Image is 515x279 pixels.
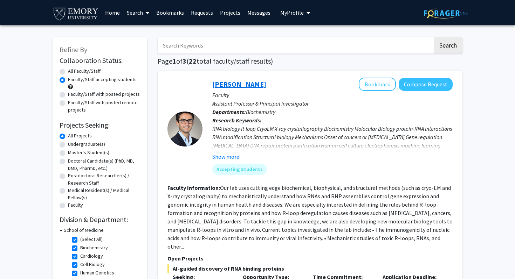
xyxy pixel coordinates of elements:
[399,78,453,91] button: Compose Request to Charles Bou-Nader
[68,149,109,156] label: Master's Student(s)
[158,57,462,65] h1: Page of ( total faculty/staff results)
[68,99,140,114] label: Faculty/Staff with posted remote projects
[212,164,267,175] mat-chip: Accepting Students
[80,252,103,260] label: Cardiology
[167,264,453,273] span: AI-guided discovery of RNA binding proteins
[68,141,105,148] label: Undergraduate(s)
[68,67,101,75] label: All Faculty/Staff
[80,261,105,268] label: Cell Biology
[212,99,453,108] p: Assistant Professor & Principal Investigator
[359,78,396,91] button: Add Charles Bou-Nader to Bookmarks
[167,184,453,250] fg-read-more: Our lab uses cutting edge biochemical, biophysical, and structural methods (such as cryo-EM and X...
[158,37,433,53] input: Search Keywords
[172,57,176,65] span: 1
[167,184,220,191] b: Faculty Information:
[212,152,239,161] button: Show more
[60,56,140,65] h2: Collaboration Status:
[5,248,30,274] iframe: Chat
[212,117,262,124] b: Research Keywords:
[53,6,99,21] img: Emory University Logo
[434,37,462,53] button: Search
[123,0,153,25] a: Search
[68,132,92,139] label: All Projects
[60,215,140,224] h2: Division & Department:
[212,80,266,88] a: [PERSON_NAME]
[68,76,137,83] label: Faculty/Staff accepting students
[80,269,114,277] label: Human Genetics
[102,0,123,25] a: Home
[68,201,83,209] label: Faculty
[153,0,187,25] a: Bookmarks
[280,9,304,16] span: My Profile
[187,0,217,25] a: Requests
[64,227,104,234] h3: School of Medicine
[80,236,103,243] label: (Select All)
[68,157,140,172] label: Doctoral Candidate(s) (PhD, MD, DMD, PharmD, etc.)
[212,91,453,99] p: Faculty
[68,172,140,187] label: Postdoctoral Researcher(s) / Research Staff
[244,0,274,25] a: Messages
[212,124,453,158] div: RNA biology R-loop CryoEM X-ray crystallography Biochemistry Molecular Biology protein-RNA intera...
[60,121,140,129] h2: Projects Seeking:
[246,108,275,115] span: Biochemistry
[424,8,468,19] img: ForagerOne Logo
[167,254,453,263] p: Open Projects
[68,187,140,201] label: Medical Resident(s) / Medical Fellow(s)
[80,244,108,251] label: Biochemistry
[68,91,140,98] label: Faculty/Staff with posted projects
[212,108,246,115] b: Departments:
[183,57,186,65] span: 3
[60,45,87,54] span: Refine By
[189,57,197,65] span: 22
[217,0,244,25] a: Projects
